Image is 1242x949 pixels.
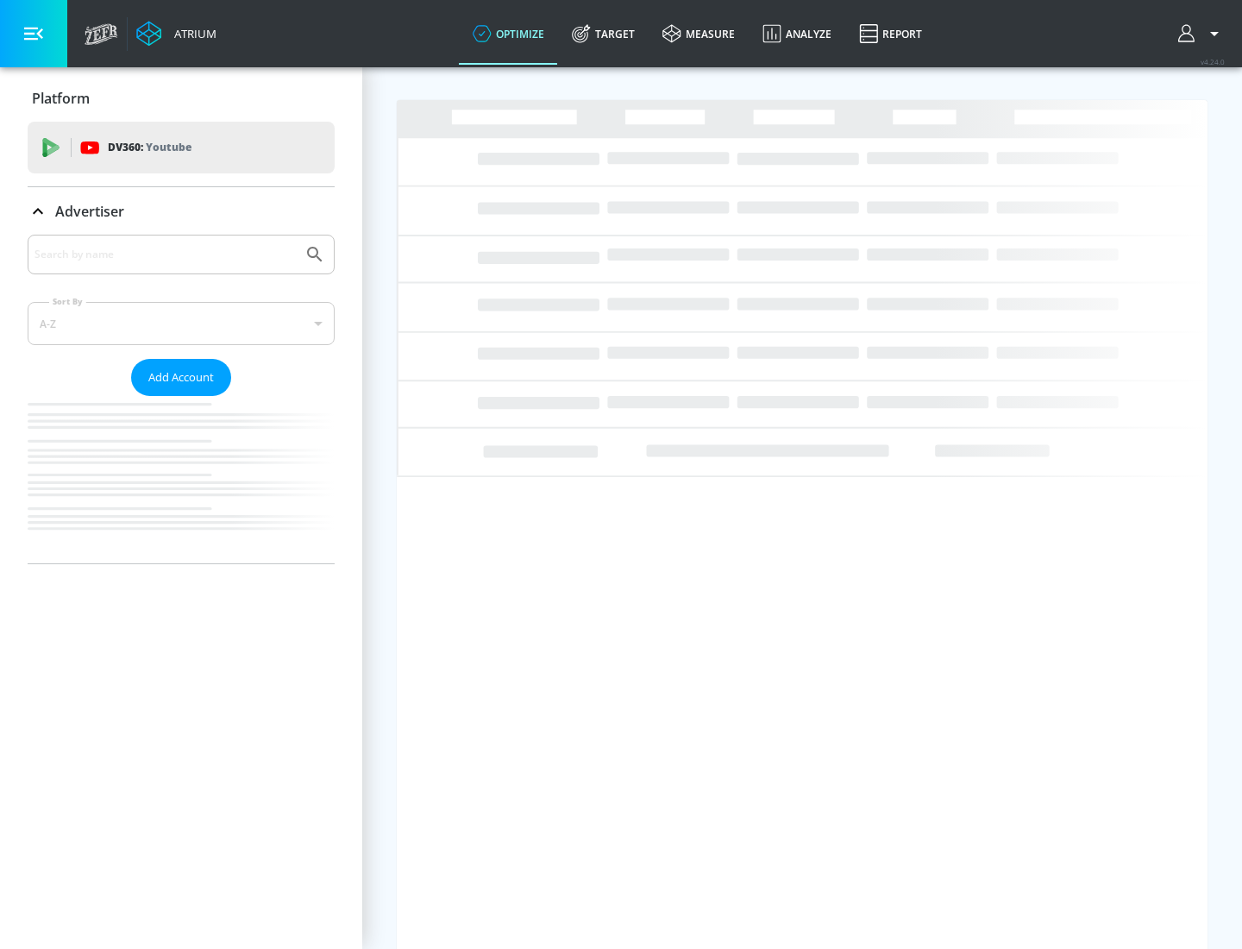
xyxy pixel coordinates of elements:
[459,3,558,65] a: optimize
[28,74,335,123] div: Platform
[136,21,216,47] a: Atrium
[167,26,216,41] div: Atrium
[749,3,845,65] a: Analyze
[32,89,90,108] p: Platform
[649,3,749,65] a: measure
[845,3,936,65] a: Report
[28,235,335,563] div: Advertiser
[558,3,649,65] a: Target
[28,187,335,236] div: Advertiser
[55,202,124,221] p: Advertiser
[1201,57,1225,66] span: v 4.24.0
[28,122,335,173] div: DV360: Youtube
[148,368,214,387] span: Add Account
[108,138,191,157] p: DV360:
[146,138,191,156] p: Youtube
[28,396,335,563] nav: list of Advertiser
[49,296,86,307] label: Sort By
[34,243,296,266] input: Search by name
[131,359,231,396] button: Add Account
[28,302,335,345] div: A-Z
